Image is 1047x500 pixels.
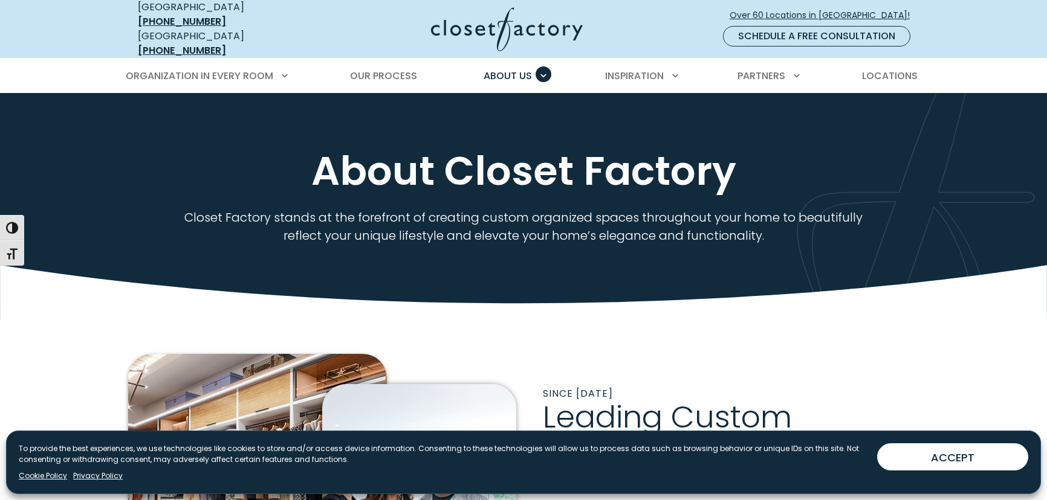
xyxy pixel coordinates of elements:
[730,9,919,22] span: Over 60 Locations in [GEOGRAPHIC_DATA]!
[117,59,930,93] nav: Primary Menu
[484,69,532,83] span: About Us
[350,69,417,83] span: Our Process
[723,26,910,46] a: Schedule a Free Consultation
[605,69,664,83] span: Inspiration
[135,148,912,194] h1: About Closet Factory
[138,29,313,58] div: [GEOGRAPHIC_DATA]
[169,208,879,245] p: Closet Factory stands at the forefront of creating custom organized spaces throughout your home t...
[737,69,785,83] span: Partners
[862,69,918,83] span: Locations
[729,5,920,26] a: Over 60 Locations in [GEOGRAPHIC_DATA]!
[543,396,792,438] span: Leading Custom
[138,14,226,28] a: [PHONE_NUMBER]
[126,69,273,83] span: Organization in Every Room
[19,470,67,481] a: Cookie Policy
[543,386,919,401] p: Since [DATE]
[543,428,823,471] span: Closet Systems for
[19,443,867,465] p: To provide the best experiences, we use technologies like cookies to store and/or access device i...
[73,470,123,481] a: Privacy Policy
[138,43,226,57] a: [PHONE_NUMBER]
[431,7,583,51] img: Closet Factory Logo
[877,443,1028,470] button: ACCEPT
